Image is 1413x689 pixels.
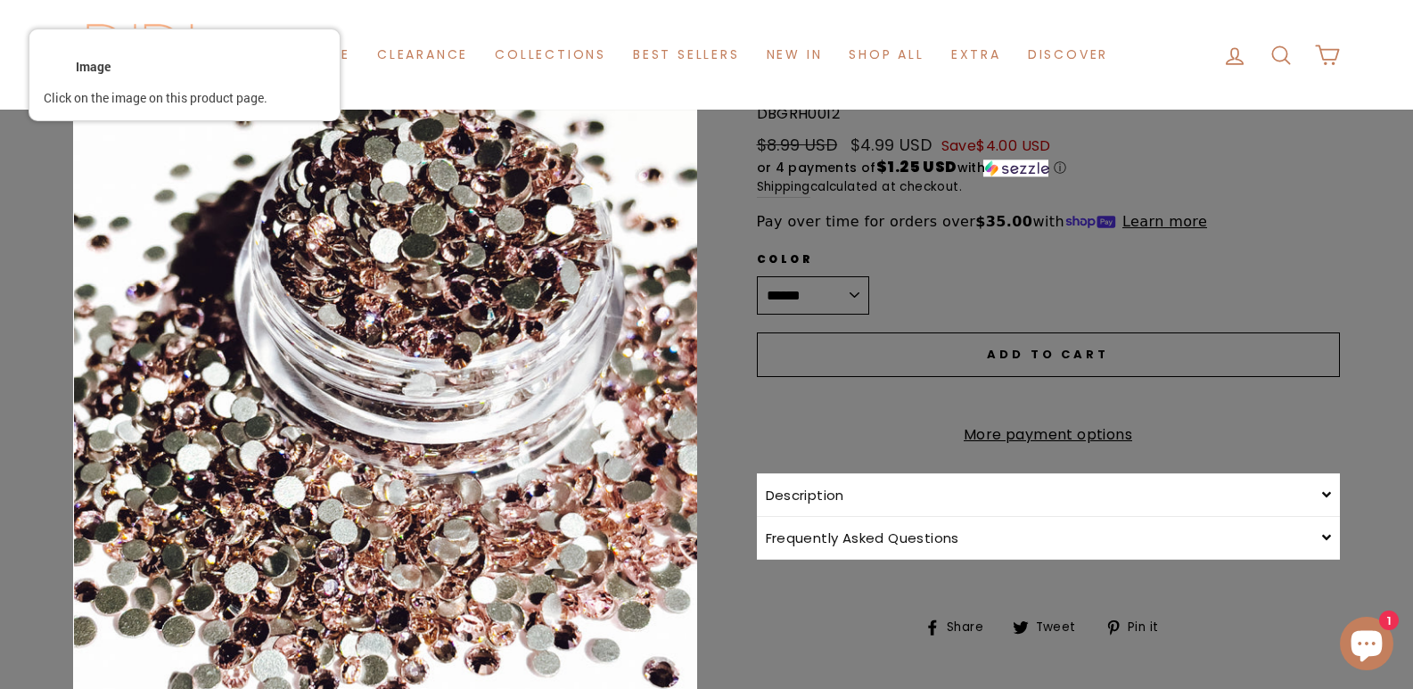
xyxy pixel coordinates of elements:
a: Collections [481,38,620,71]
a: Clearance [364,38,481,71]
div: < [44,54,62,79]
a: Best Sellers [620,38,753,71]
a: New in [753,38,836,71]
a: Shop All [835,38,937,71]
a: Discover [1015,38,1121,71]
span: Frequently Asked Questions [766,529,959,547]
a: Extra [938,38,1015,71]
img: Didi Beauty Co. [74,18,208,92]
span: Description [766,486,844,504]
div: Click on the image on this product page. [44,90,325,106]
div: Image [76,59,111,75]
ul: Primary [292,38,1121,71]
inbox-online-store-chat: Shopify online store chat [1335,617,1399,675]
